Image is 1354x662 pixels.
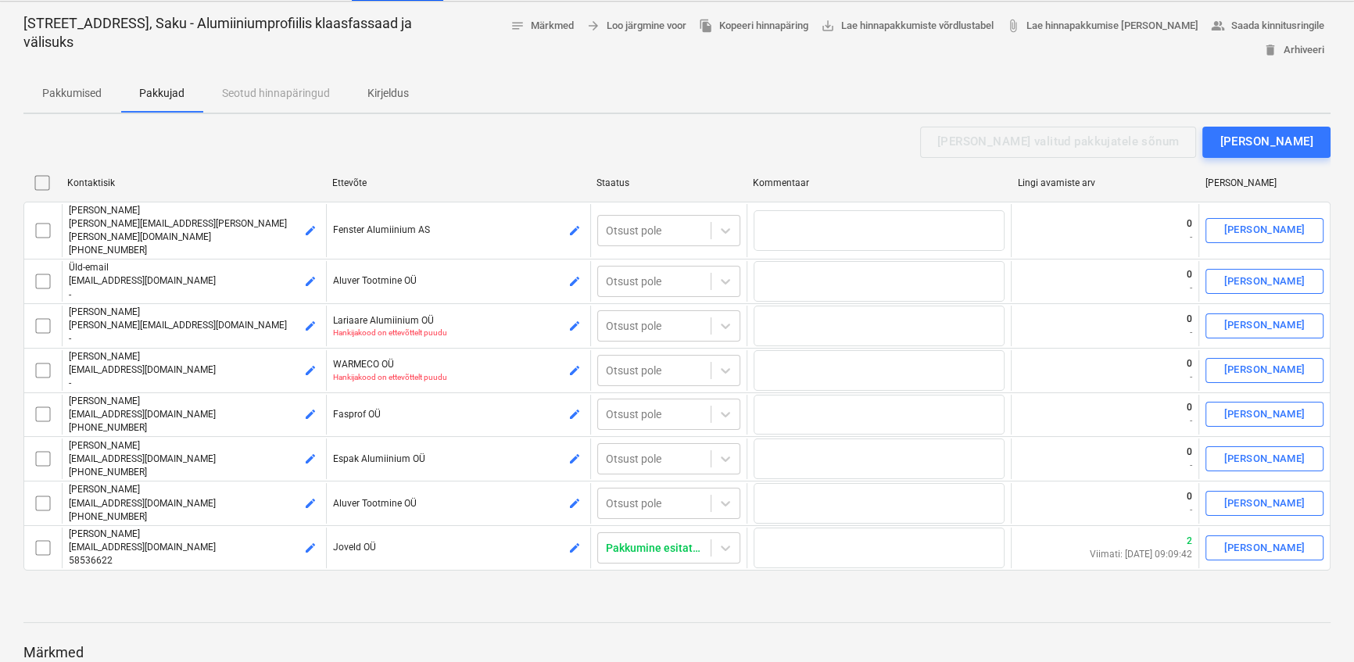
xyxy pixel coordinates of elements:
span: edit [568,320,581,332]
p: - [69,288,320,302]
p: 2 [1090,535,1192,548]
button: [PERSON_NAME] [1205,446,1324,471]
span: edit [304,320,317,332]
span: [EMAIL_ADDRESS][DOMAIN_NAME] [69,275,216,286]
button: [PERSON_NAME] [1205,402,1324,427]
p: Kirjeldus [367,85,409,102]
button: [PERSON_NAME] [1205,313,1324,338]
p: [PERSON_NAME] [69,528,320,541]
button: [PERSON_NAME] [1205,535,1324,560]
span: edit [568,224,581,237]
span: Lae hinnapakkumiste võrdlustabel [821,17,994,35]
div: [PERSON_NAME] [1224,539,1306,557]
span: Märkmed [510,17,574,35]
span: arrow_forward [586,19,600,33]
div: Staatus [596,177,740,188]
p: Espak Alumiinium OÜ [333,453,584,466]
span: file_copy [699,19,713,33]
div: [PERSON_NAME] [1224,406,1306,424]
iframe: Chat Widget [1276,587,1354,662]
p: 0 [1187,357,1192,370]
span: edit [304,224,317,237]
button: [PERSON_NAME] [1205,218,1324,243]
span: edit [568,408,581,420]
span: Kopeeri hinnapäring [699,17,808,35]
span: [PERSON_NAME][EMAIL_ADDRESS][DOMAIN_NAME] [69,320,287,331]
button: Saada kinnitusringile [1205,14,1331,38]
div: Lingi avamiste arv [1018,177,1193,188]
p: Aluver Tootmine OÜ [333,497,584,510]
span: edit [304,275,317,288]
div: [PERSON_NAME] [1224,450,1306,468]
p: - [1187,281,1192,295]
p: 0 [1187,217,1192,231]
span: edit [568,275,581,288]
p: [PERSON_NAME] [69,306,320,319]
div: [PERSON_NAME] [1224,221,1306,239]
span: Arhiveeri [1263,41,1324,59]
p: [PERSON_NAME] [69,204,320,217]
span: [EMAIL_ADDRESS][DOMAIN_NAME] [69,453,216,464]
p: Fasprof OÜ [333,408,584,421]
span: notes [510,19,525,33]
span: edit [568,453,581,465]
p: [PHONE_NUMBER] [69,244,320,257]
span: Lae hinnapakkumise [PERSON_NAME] [1006,17,1198,35]
p: WARMECO OÜ [333,358,584,371]
span: Saada kinnitusringile [1211,17,1324,35]
a: Lae hinnapakkumiste võrdlustabel [815,14,1000,38]
span: [EMAIL_ADDRESS][DOMAIN_NAME] [69,542,216,553]
p: - [69,332,320,345]
span: edit [568,364,581,377]
p: [PERSON_NAME] [69,350,320,363]
button: Arhiveeri [1257,38,1331,63]
span: edit [304,453,317,465]
span: delete [1263,43,1277,57]
span: people_alt [1211,19,1225,33]
div: [PERSON_NAME] [1224,317,1306,335]
button: [PERSON_NAME] [1202,127,1331,158]
div: Kommentaar [753,177,1005,188]
span: edit [304,497,317,510]
div: Kontaktisik [67,177,320,188]
p: [PERSON_NAME] [69,483,320,496]
div: [PERSON_NAME] [1224,361,1306,379]
p: Lariaare Alumiinium OÜ [333,314,584,327]
p: 0 [1187,401,1192,414]
p: [PERSON_NAME] [69,395,320,408]
div: [PERSON_NAME] [1220,131,1313,152]
p: [PHONE_NUMBER] [69,466,320,479]
span: edit [304,408,317,420]
p: Pakkumised [42,85,102,102]
p: - [1187,370,1192,384]
span: edit [304,542,317,554]
p: - [1187,503,1192,517]
span: Loo järgmine voor [586,17,686,35]
p: 0 [1187,268,1192,281]
span: edit [568,497,581,510]
p: Hankijakood on ettevõttelt puudu [333,327,584,338]
p: - [1187,231,1192,244]
span: [EMAIL_ADDRESS][DOMAIN_NAME] [69,409,216,420]
p: 0 [1187,490,1192,503]
span: edit [568,542,581,554]
p: - [69,377,320,390]
p: Joveld OÜ [333,541,584,554]
button: [PERSON_NAME] [1205,269,1324,294]
span: save_alt [821,19,835,33]
p: Aluver Tootmine OÜ [333,274,584,288]
div: [PERSON_NAME] [1205,177,1324,188]
p: [PHONE_NUMBER] [69,510,320,524]
p: Üld-email [69,261,320,274]
div: Ettevõte [332,177,585,188]
p: Pakkujad [139,85,184,102]
p: [PHONE_NUMBER] [69,421,320,435]
p: 58536622 [69,554,320,567]
div: [PERSON_NAME] [1224,495,1306,513]
span: edit [304,364,317,377]
p: - [1187,414,1192,428]
div: [PERSON_NAME] [1224,273,1306,291]
span: attach_file [1006,19,1020,33]
p: - [1187,326,1192,339]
